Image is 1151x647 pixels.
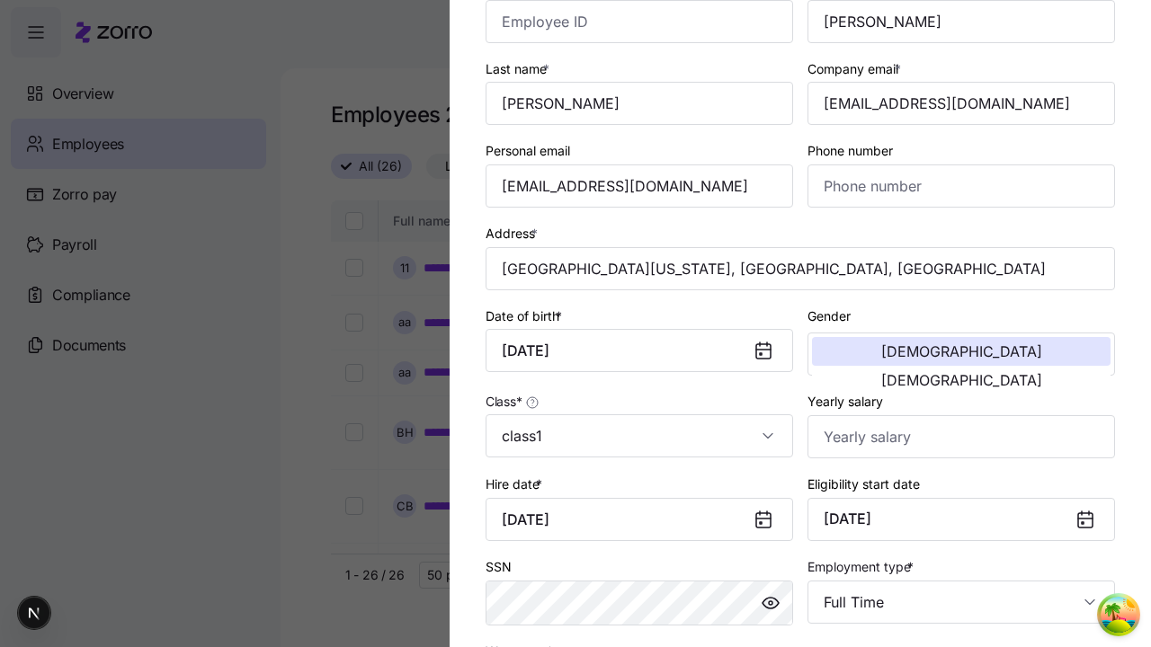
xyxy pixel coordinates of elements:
span: [DEMOGRAPHIC_DATA] [881,373,1042,387]
input: Company email [807,82,1115,125]
input: Select employment type [807,581,1115,624]
label: Company email [807,59,905,79]
input: Yearly salary [807,415,1115,458]
label: Personal email [486,141,570,161]
input: Last name [486,82,793,125]
button: Open Tanstack query devtools [1101,597,1137,633]
button: [DATE] [807,498,1115,541]
label: Last name [486,59,553,79]
label: Eligibility start date [807,474,920,494]
label: Gender [807,306,851,326]
input: Phone number [807,164,1115,208]
label: Phone number [807,141,893,161]
label: Yearly salary [807,392,883,412]
input: MM/DD/YYYY [486,498,793,541]
label: Employment type [807,557,917,577]
label: SSN [486,557,512,577]
span: [DEMOGRAPHIC_DATA] [881,344,1042,359]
